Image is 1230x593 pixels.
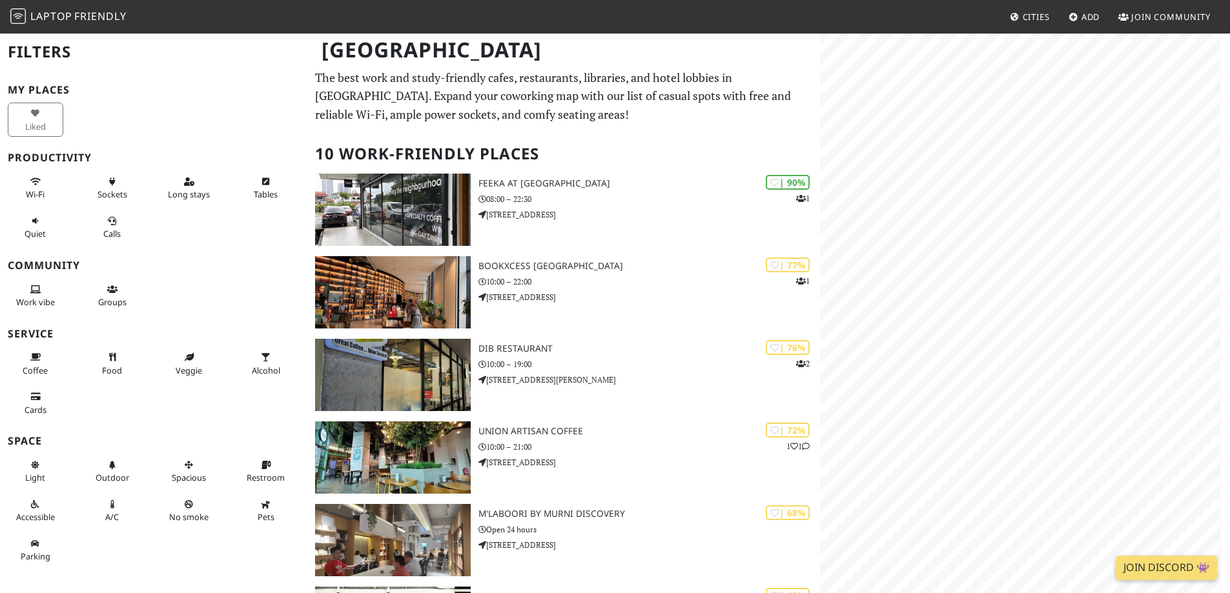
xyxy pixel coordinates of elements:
a: M'Laboori by Murni Discovery | 68% M'Laboori by Murni Discovery Open 24 hours [STREET_ADDRESS] [307,504,820,576]
button: Food [85,347,140,381]
button: Accessible [8,494,63,528]
span: Quiet [25,228,46,239]
a: Union Artisan Coffee | 72% 11 Union Artisan Coffee 10:00 – 21:00 [STREET_ADDRESS] [307,421,820,494]
img: BookXcess Tropicana Gardens Mall [315,256,471,328]
button: Alcohol [238,347,294,381]
span: Power sockets [97,188,127,200]
a: LaptopFriendly LaptopFriendly [10,6,127,28]
button: Groups [85,279,140,313]
h3: BookXcess [GEOGRAPHIC_DATA] [478,261,820,272]
a: DIB RESTAURANT | 76% 2 DIB RESTAURANT 10:00 – 19:00 [STREET_ADDRESS][PERSON_NAME] [307,339,820,411]
button: A/C [85,494,140,528]
div: | 77% [766,257,810,272]
button: Restroom [238,454,294,488]
h3: Community [8,259,300,272]
p: 1 [796,275,810,287]
p: 2 [796,357,810,370]
span: Veggie [176,365,202,376]
h3: Union Artisan Coffee [478,426,820,437]
span: Work-friendly tables [254,188,278,200]
span: People working [16,296,55,308]
span: Friendly [74,9,126,23]
a: Cities [1005,5,1055,28]
span: Group tables [98,296,127,308]
span: Air conditioned [105,511,119,523]
img: DIB RESTAURANT [315,339,471,411]
p: The best work and study-friendly cafes, restaurants, libraries, and hotel lobbies in [GEOGRAPHIC_... [315,68,812,124]
img: Union Artisan Coffee [315,421,471,494]
span: Alcohol [252,365,280,376]
span: Natural light [25,472,45,483]
a: FEEKA at Happy Mansion | 90% 1 FEEKA at [GEOGRAPHIC_DATA] 08:00 – 22:30 [STREET_ADDRESS] [307,174,820,246]
div: | 68% [766,505,810,520]
span: Accessible [16,511,55,523]
button: Cards [8,386,63,420]
a: BookXcess Tropicana Gardens Mall | 77% 1 BookXcess [GEOGRAPHIC_DATA] 10:00 – 22:00 [STREET_ADDRESS] [307,256,820,328]
h3: My Places [8,84,300,96]
a: Add [1063,5,1105,28]
span: Stable Wi-Fi [26,188,45,200]
h3: Space [8,435,300,447]
button: Calls [85,210,140,245]
span: Add [1081,11,1100,23]
p: [STREET_ADDRESS] [478,291,820,303]
button: Veggie [161,347,217,381]
span: Spacious [172,472,206,483]
h3: DIB RESTAURANT [478,343,820,354]
span: Laptop [30,9,72,23]
span: Pet friendly [258,511,274,523]
span: Parking [21,550,50,562]
span: Long stays [168,188,210,200]
span: Restroom [247,472,285,483]
button: Work vibe [8,279,63,313]
p: [STREET_ADDRESS][PERSON_NAME] [478,374,820,386]
p: 10:00 – 19:00 [478,358,820,370]
button: Coffee [8,347,63,381]
span: Credit cards [25,404,46,416]
button: Long stays [161,171,217,205]
button: Parking [8,533,63,567]
button: Quiet [8,210,63,245]
p: [STREET_ADDRESS] [478,539,820,551]
p: 10:00 – 21:00 [478,441,820,453]
h3: Service [8,328,300,340]
span: Coffee [23,365,48,376]
div: | 72% [766,423,810,437]
a: Join Community [1113,5,1216,28]
button: Pets [238,494,294,528]
span: Smoke free [169,511,209,523]
button: Wi-Fi [8,171,63,205]
button: Light [8,454,63,488]
button: Tables [238,171,294,205]
h3: Productivity [8,152,300,164]
p: 1 1 [786,440,810,452]
p: [STREET_ADDRESS] [478,208,820,221]
h1: [GEOGRAPHIC_DATA] [311,32,817,68]
h2: Filters [8,32,300,72]
h3: M'Laboori by Murni Discovery [478,508,820,519]
p: 10:00 – 22:00 [478,276,820,288]
span: Join Community [1131,11,1211,23]
p: [STREET_ADDRESS] [478,456,820,468]
button: Outdoor [85,454,140,488]
img: M'Laboori by Murni Discovery [315,504,471,576]
img: LaptopFriendly [10,8,26,24]
button: Sockets [85,171,140,205]
div: | 76% [766,340,810,355]
span: Food [102,365,122,376]
span: Cities [1023,11,1050,23]
span: Video/audio calls [103,228,121,239]
h2: 10 Work-Friendly Places [315,134,812,174]
p: 1 [796,192,810,205]
button: No smoke [161,494,217,528]
img: FEEKA at Happy Mansion [315,174,471,246]
a: Join Discord 👾 [1116,556,1217,580]
span: Outdoor area [96,472,129,483]
button: Spacious [161,454,217,488]
div: | 90% [766,175,810,190]
h3: FEEKA at [GEOGRAPHIC_DATA] [478,178,820,189]
p: Open 24 hours [478,523,820,536]
p: 08:00 – 22:30 [478,193,820,205]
